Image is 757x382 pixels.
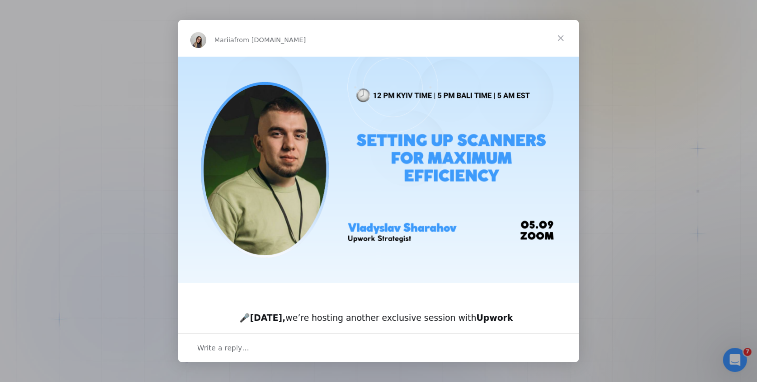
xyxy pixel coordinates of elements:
[178,333,579,362] div: Open conversation and reply
[190,32,206,48] img: Profile image for Mariia
[543,20,579,56] span: Close
[250,313,285,323] b: [DATE],
[239,313,513,335] b: Upwork Consultant & Expert [PERSON_NAME]
[234,36,306,44] span: from [DOMAIN_NAME]
[197,341,249,354] span: Write a reply…
[214,36,234,44] span: Mariia
[239,300,518,336] div: 🎤 we’re hosting another exclusive session with :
